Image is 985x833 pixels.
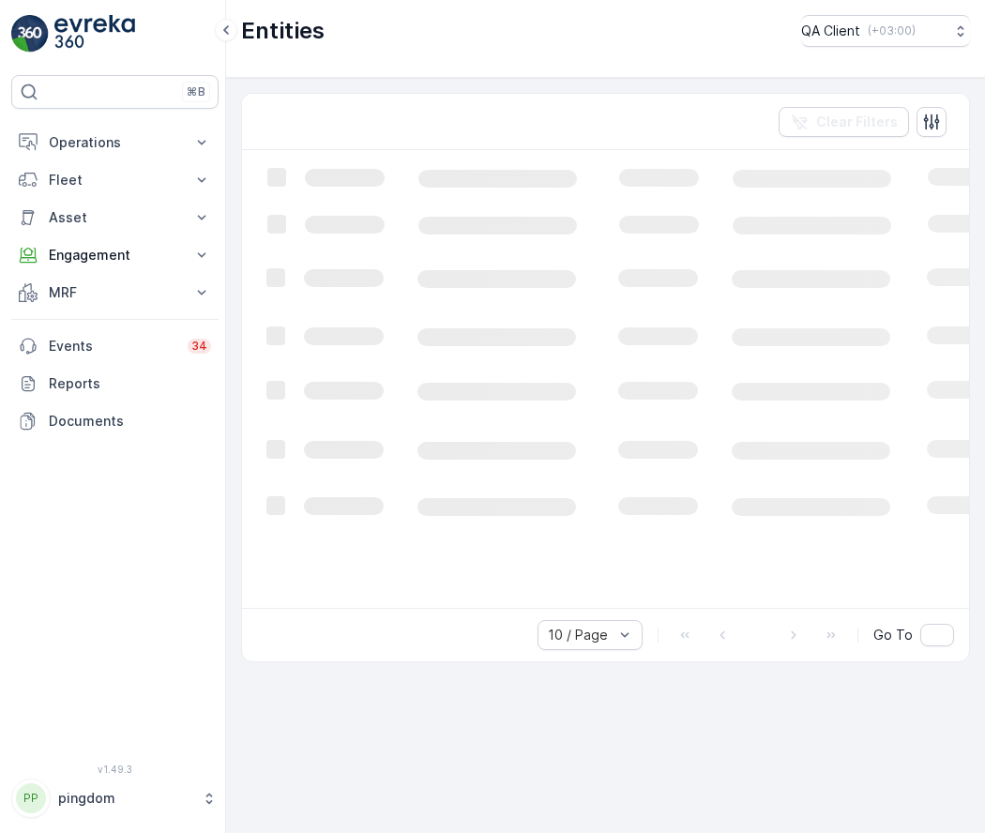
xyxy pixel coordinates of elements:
img: logo [11,15,49,53]
p: pingdom [58,789,192,808]
div: PP [16,783,46,813]
p: ⌘B [187,84,205,99]
p: Engagement [49,246,181,265]
span: Go To [873,626,913,644]
p: Documents [49,412,211,431]
a: Reports [11,365,219,402]
p: MRF [49,283,181,302]
button: Asset [11,199,219,236]
button: MRF [11,274,219,311]
p: Fleet [49,171,181,189]
p: Clear Filters [816,113,898,131]
button: Clear Filters [779,107,909,137]
button: Fleet [11,161,219,199]
button: PPpingdom [11,779,219,818]
p: Events [49,337,176,356]
p: Reports [49,374,211,393]
a: Events34 [11,327,219,365]
button: Operations [11,124,219,161]
button: Engagement [11,236,219,274]
p: Operations [49,133,181,152]
p: QA Client [801,22,860,40]
a: Documents [11,402,219,440]
span: v 1.49.3 [11,764,219,775]
p: Asset [49,208,181,227]
p: Entities [241,16,325,46]
p: ( +03:00 ) [868,23,916,38]
button: QA Client(+03:00) [801,15,970,47]
p: 34 [191,339,207,354]
img: logo_light-DOdMpM7g.png [54,15,135,53]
